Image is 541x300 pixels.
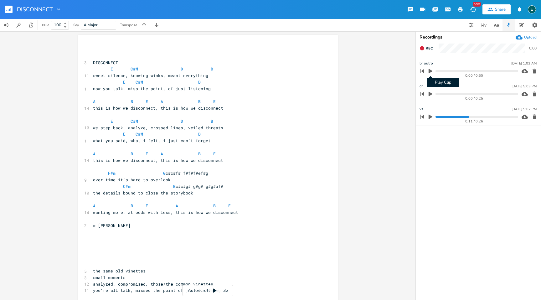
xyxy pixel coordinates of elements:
[93,203,95,209] span: A
[17,7,53,12] span: DISCONNECT
[181,118,183,124] span: D
[93,275,126,280] span: small moments
[473,2,481,7] div: New
[482,4,511,14] button: Share
[163,170,166,176] span: G
[93,209,238,215] span: wanting more, at odds with less, this is how we disconnect
[430,74,518,77] div: 0:00 / 0:50
[93,138,211,143] span: what you said, what i felt, i just can't forget
[181,66,183,72] span: D
[420,83,424,89] span: ch
[528,5,536,13] div: edenmusic
[512,107,537,111] div: [DATE] 5:02 PM
[93,105,223,111] span: this is how we disconnect, this is how we disconnect
[93,268,146,274] span: the same old vinettes
[213,99,216,104] span: E
[131,151,133,157] span: B
[73,23,79,27] div: Key
[430,120,518,123] div: 0:11 / 0:26
[198,131,201,137] span: B
[136,131,143,137] span: C#M
[146,203,148,209] span: E
[120,23,137,27] div: Transpose
[466,4,479,15] button: New
[426,46,433,51] span: Rec
[93,223,131,228] span: © [PERSON_NAME]
[198,99,201,104] span: B
[417,43,435,53] button: Rec
[93,86,211,91] span: now you talk, miss the point, of just listening
[84,22,98,28] span: A Major
[430,97,518,100] div: 0:00 / 0:25
[228,203,231,209] span: E
[512,85,537,88] div: [DATE] 5:03 PM
[516,34,537,41] button: Upload
[211,66,213,72] span: B
[93,99,95,104] span: A
[198,151,201,157] span: B
[131,203,133,209] span: B
[93,125,223,131] span: we step back, analyze, crossed lines, veiled threats
[211,118,213,124] span: B
[93,287,221,293] span: you're all talk, missed the point of just listening
[213,151,216,157] span: E
[529,46,537,50] div: 0:00
[183,285,233,296] div: Autoscroll
[524,35,537,40] div: Upload
[220,285,231,296] div: 3x
[495,7,506,12] div: Share
[420,106,423,112] span: vs
[42,23,49,27] div: BPM
[108,170,116,176] span: F#m
[93,177,171,183] span: over time it's hard to overlook
[93,73,208,78] span: sweet silence, knowing winks, meant everything
[131,66,138,72] span: C#M
[93,151,95,157] span: A
[173,184,176,189] span: B
[161,99,163,104] span: A
[93,158,223,163] span: this is how we disconnect, this is how we disconnect
[93,190,193,196] span: the details bound to close the storybook
[93,281,213,287] span: analyzed, compromised, those/the common vinettes
[198,79,201,85] span: B
[123,79,126,85] span: E
[161,151,163,157] span: A
[420,35,537,39] div: Recordings
[146,99,148,104] span: E
[176,203,178,209] span: A
[123,131,126,137] span: E
[131,99,133,104] span: B
[93,184,223,189] span: c#c#g# g#g# g#g#af#
[146,151,148,157] span: E
[93,60,118,65] span: DISCONNECT
[420,60,433,66] span: br outro
[111,66,113,72] span: E
[131,118,138,124] span: C#M
[123,184,131,189] span: C#m
[511,62,537,65] div: [DATE] 1:03 AM
[136,79,143,85] span: C#M
[213,203,216,209] span: B
[426,66,435,76] button: Play Clip
[111,118,113,124] span: E
[528,2,536,17] button: E
[93,170,208,176] span: c#c#f# f#f#f#ef#g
